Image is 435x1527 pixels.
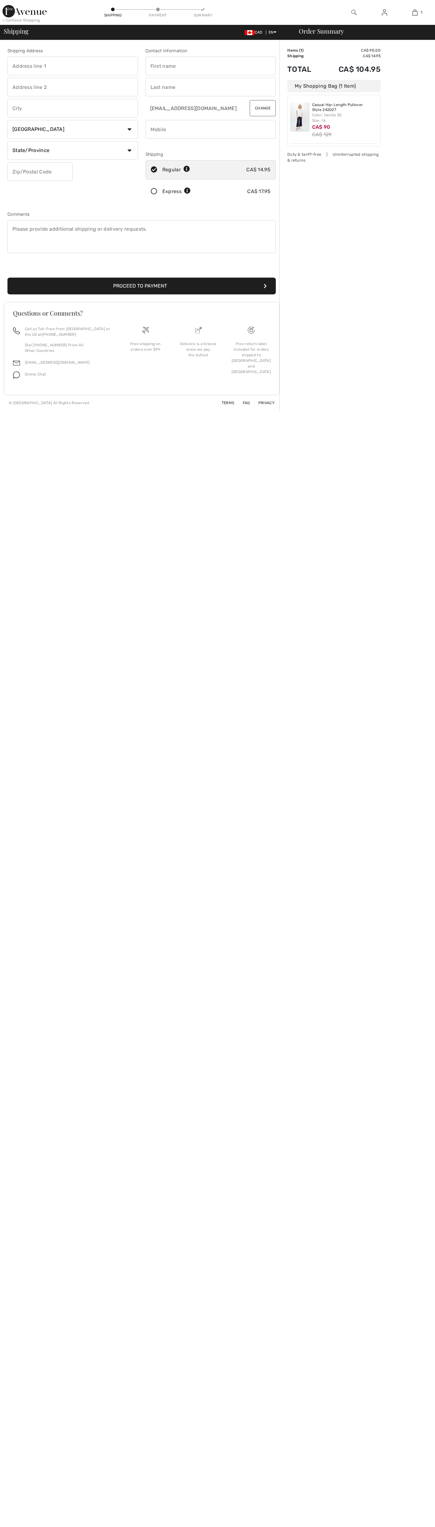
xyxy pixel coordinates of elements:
div: Contact Information [146,48,276,54]
input: Address line 2 [7,78,138,96]
span: 1 [300,48,302,53]
p: Dial [PHONE_NUMBER] From All Other Countries [25,342,112,353]
s: CA$ 129 [312,131,332,137]
div: < Continue Shopping [2,17,40,23]
div: Delivery is a breeze since we pay the duties! [177,341,220,358]
input: Zip/Postal Code [7,162,73,181]
img: 1ère Avenue [2,5,47,17]
td: Total [287,59,321,80]
img: chat [13,371,20,378]
span: Shipping [4,28,29,34]
input: Mobile [146,120,276,139]
td: Shipping [287,53,321,59]
a: [PHONE_NUMBER] [42,332,76,337]
div: CA$ 14.95 [246,166,271,173]
input: Last name [146,78,276,96]
img: My Info [382,9,387,16]
div: Shipping [104,12,122,18]
img: Casual Hip-Length Pullover Style 242027 [290,103,310,132]
div: Comments [7,211,276,218]
span: EN [269,30,276,35]
img: Canadian Dollar [245,30,255,35]
div: CA$ 17.95 [247,188,271,195]
div: Color: Vanilla 30 Size: 16 [312,112,378,123]
h3: Questions or Comments? [13,310,270,316]
img: email [13,360,20,367]
div: Shipping [146,151,276,158]
input: First name [146,57,276,75]
a: Terms [214,401,234,405]
img: Delivery is a breeze since we pay the duties! [195,327,202,334]
td: CA$ 104.95 [321,59,381,80]
div: Regular [162,166,190,173]
a: Casual Hip-Length Pullover Style 242027 [312,103,378,112]
img: call [13,327,20,334]
div: Duty & tariff-free | Uninterrupted shipping & returns [287,151,381,163]
img: Free shipping on orders over $99 [248,327,255,334]
td: CA$ 90.00 [321,48,381,53]
img: Free shipping on orders over $99 [142,327,149,334]
div: My Shopping Bag (1 Item) [287,80,381,92]
div: Payment [149,12,167,18]
div: © [GEOGRAPHIC_DATA] All Rights Reserved [9,400,89,406]
div: Free shipping on orders over $99 [124,341,167,352]
span: CA$ 90 [312,124,331,130]
td: CA$ 14.95 [321,53,381,59]
a: Privacy [251,401,275,405]
span: 1 [421,10,422,15]
span: CAD [245,30,265,35]
a: 1 [400,9,430,16]
button: Change [250,100,276,116]
td: Items ( ) [287,48,321,53]
input: City [7,99,138,118]
button: Proceed to Payment [7,278,276,294]
p: Call us Toll-Free from [GEOGRAPHIC_DATA] or the US at [25,326,112,337]
span: Online Chat [25,372,46,376]
div: Shipping Address [7,48,138,54]
div: Order Summary [291,28,431,34]
div: Summary [194,12,212,18]
a: FAQ [235,401,250,405]
div: Free return label included for orders shipped to [GEOGRAPHIC_DATA] and [GEOGRAPHIC_DATA] [230,341,273,375]
input: Address line 1 [7,57,138,75]
img: search the website [351,9,357,16]
input: E-mail [146,99,243,118]
div: Express [162,188,191,195]
a: [EMAIL_ADDRESS][DOMAIN_NAME] [25,360,90,365]
a: Sign In [377,9,392,16]
img: My Bag [412,9,418,16]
